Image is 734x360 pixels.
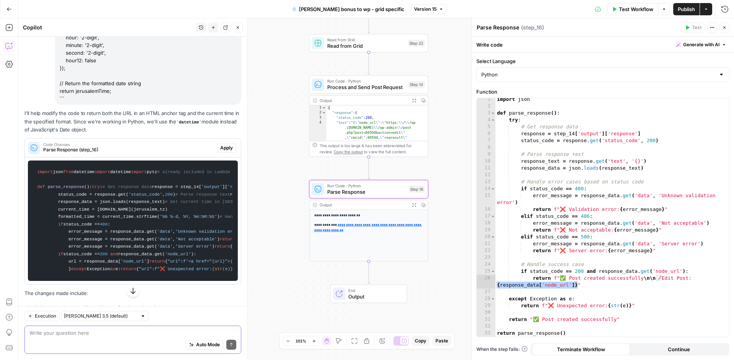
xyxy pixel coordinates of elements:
div: 4 [477,117,495,123]
span: Toggle code folding, rows 20 through 22 [491,234,495,240]
div: 22 [477,247,495,254]
span: 'output' [201,185,222,189]
div: 27 [477,289,495,295]
div: 14 [477,185,495,192]
button: Version 15 [411,4,447,14]
span: try [92,185,100,189]
div: 4 [310,120,326,150]
span: {url} [230,259,243,264]
button: Copy [412,336,429,346]
span: f"❌ Unexpected error: " [154,267,235,271]
span: Run Code · Python [327,183,406,189]
span: from [63,170,74,174]
span: # Handle error cases based on status code [220,214,327,219]
a: When the step fails: [476,346,528,353]
span: Execution [35,313,56,319]
span: str [214,267,222,271]
span: return [121,267,136,271]
div: This output is too large & has been abbreviated for review. to view the full content. [320,143,425,155]
div: Step 14 [408,81,425,88]
div: Read from GridRead from GridStep 22 [309,34,429,52]
span: 'data' [157,229,173,234]
div: 25 [477,268,495,275]
span: Toggle code folding, rows 25 through 26 [491,268,495,275]
div: 7 [477,137,495,144]
div: 3 [310,115,326,120]
div: 2 [477,103,495,110]
g: Edge from step_22 to step_14 [367,52,370,75]
span: 'node_url' [165,252,191,256]
span: End [348,287,401,293]
span: except [71,267,87,271]
span: import [94,170,110,174]
div: 32 [477,323,495,330]
span: as [110,267,115,271]
div: 13 [477,178,495,185]
div: 12 [477,172,495,178]
div: Write code [472,37,734,52]
div: 3 [477,110,495,117]
span: def [37,185,45,189]
div: 1 [477,96,495,103]
span: Toggle code folding, rows 28 through 29 [491,295,495,302]
span: # Get current time in [GEOGRAPHIC_DATA] timezone [165,199,290,204]
span: Toggle code folding, rows 3 through 31 [491,110,495,117]
button: Execution [24,311,60,321]
span: return [149,259,165,264]
div: 21 [477,240,495,247]
span: Apply [220,144,233,151]
span: Test Workflow [619,5,653,13]
g: Edge from step_14 to step_16 [367,157,370,179]
span: '%b %-d, %Y, %H:%M:%S' [160,214,217,219]
span: Toggle code folding, rows 14 through 16 [491,185,495,192]
div: 24 [477,261,495,268]
div: 6 [477,130,495,137]
span: Code Changes [43,143,214,146]
g: Edge from step_16 to end [367,261,370,284]
div: 31 [477,316,495,323]
span: Version 15 [414,6,437,13]
span: return [220,237,235,242]
span: Test [692,24,702,31]
div: Copilot [23,24,194,31]
div: 1 [310,105,326,110]
span: {url} [212,259,225,264]
li: Added datetime handling with pytz for Jerusalem timezone [32,304,241,311]
div: 17 [477,213,495,220]
span: 200 [165,192,172,197]
code: json datetime datetime pytz (): : response = step_14[ ][ ] status_code = response.get( , ) respon... [33,164,233,277]
span: 'Not acceptable' [175,237,217,242]
div: EndOutput [309,284,429,303]
div: 19 [477,227,495,234]
span: and [110,252,118,256]
span: Toggle code folding, rows 2 through 5 [322,110,326,115]
div: 11 [477,165,495,172]
p: The changes made include: [24,289,241,297]
button: Publish [673,3,700,15]
span: 'data' [157,237,173,242]
span: Read from Grid [327,42,405,50]
span: ( step_16 ) [521,24,544,31]
span: 'data' [157,244,173,249]
div: Step 16 [409,186,425,193]
span: Process and Send Post Request [327,83,405,91]
span: Toggle code folding, rows 1 through 10 [322,105,326,110]
span: # Already included in Lambda environment [157,170,261,174]
div: 18 [477,220,495,227]
code: datetime [176,120,201,125]
div: 23 [477,254,495,261]
span: Toggle code folding, rows 17 through 19 [491,213,495,220]
span: Copy the output [334,149,363,154]
div: 5 [477,123,495,130]
label: Function [476,88,729,96]
span: { (e)} [212,267,233,271]
div: 9 [477,151,495,158]
span: return [214,244,230,249]
button: Paste [432,336,451,346]
input: Python [481,71,715,78]
span: Copy [415,337,426,344]
span: "url" [233,244,246,249]
button: [PERSON_NAME] bonus to wp - grid specific [287,3,409,15]
span: 200 [100,252,107,256]
span: "url" [139,267,152,271]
